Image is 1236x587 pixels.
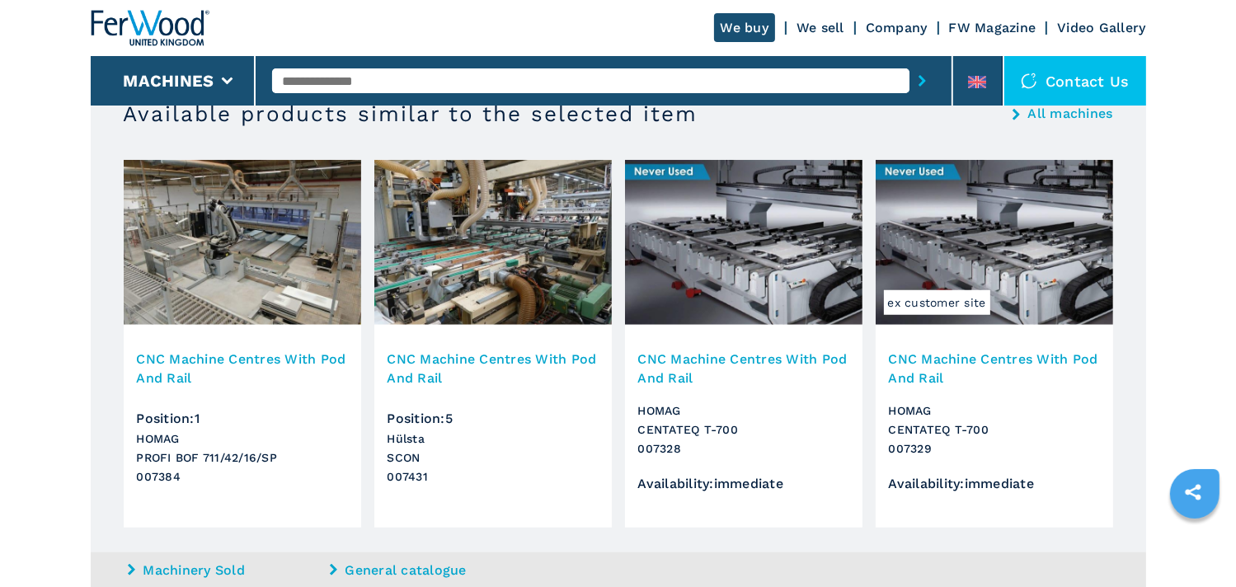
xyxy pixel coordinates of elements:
span: ex customer site [884,290,990,315]
div: Availability : immediate [638,477,849,491]
a: Machinery Sold [128,561,326,580]
a: We sell [797,20,844,35]
a: CNC Machine Centres With Pod And Rail HOMAG PROFI BOF 711/42/16/SPCNC Machine Centres With Pod An... [124,160,361,528]
h3: HOMAG CENTATEQ T-700 007328 [638,402,849,458]
a: All machines [1028,107,1113,120]
a: We buy [714,13,776,42]
img: Ferwood [91,10,209,46]
h3: CNC Machine Centres With Pod And Rail [889,350,1100,387]
a: CNC Machine Centres With Pod And Rail Hülsta SCONCNC Machine Centres With Pod And RailPosition:5H... [374,160,612,528]
a: sharethis [1173,472,1214,513]
a: FW Magazine [949,20,1036,35]
button: submit-button [909,62,935,100]
a: General catalogue [330,561,528,580]
h3: CNC Machine Centres With Pod And Rail [388,350,599,387]
button: Machines [123,71,214,91]
img: CNC Machine Centres With Pod And Rail Hülsta SCON [374,160,612,325]
h3: Available products similar to the selected item [124,101,698,127]
img: CNC Machine Centres With Pod And Rail HOMAG PROFI BOF 711/42/16/SP [124,160,361,325]
a: Video Gallery [1057,20,1145,35]
a: CNC Machine Centres With Pod And Rail HOMAG CENTATEQ T-700ex customer siteCNC Machine Centres Wit... [876,160,1113,528]
div: Availability : immediate [889,477,1100,491]
a: Company [866,20,928,35]
img: CNC Machine Centres With Pod And Rail HOMAG CENTATEQ T-700 [625,160,862,325]
h3: HOMAG PROFI BOF 711/42/16/SP 007384 [137,430,348,486]
a: CNC Machine Centres With Pod And Rail HOMAG CENTATEQ T-700CNC Machine Centres With Pod And RailHO... [625,160,862,528]
h3: CNC Machine Centres With Pod And Rail [638,350,849,387]
div: Contact us [1004,56,1146,106]
img: Contact us [1021,73,1037,89]
img: CNC Machine Centres With Pod And Rail HOMAG CENTATEQ T-700 [876,160,1113,325]
div: Position : 5 [388,397,599,425]
h3: HOMAG CENTATEQ T-700 007329 [889,402,1100,458]
h3: Hülsta SCON 007431 [388,430,599,486]
h3: CNC Machine Centres With Pod And Rail [137,350,348,387]
iframe: Chat [1166,513,1224,575]
div: Position : 1 [137,397,348,425]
